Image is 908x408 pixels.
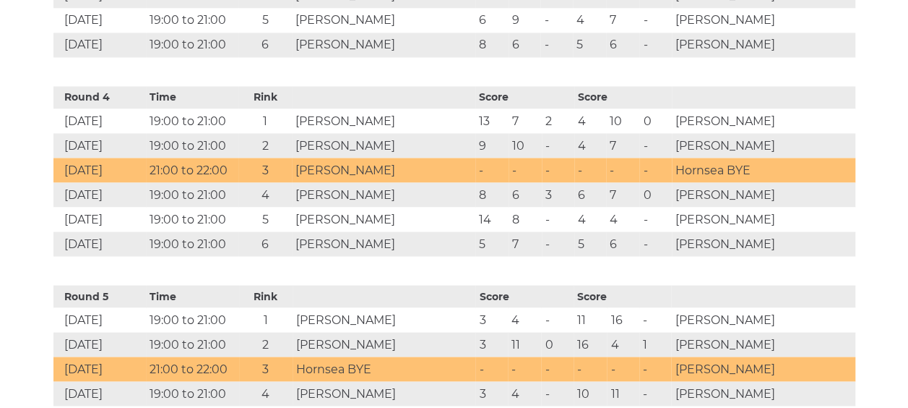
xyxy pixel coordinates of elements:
[146,357,239,381] td: 21:00 to 22:00
[239,357,293,381] td: 3
[475,158,509,182] td: -
[574,357,607,381] td: -
[238,207,292,231] td: 5
[542,231,574,256] td: -
[574,231,607,256] td: 5
[541,357,574,381] td: -
[508,357,541,381] td: -
[639,381,672,406] td: -
[574,332,607,357] td: 16
[639,332,672,357] td: 1
[607,332,639,357] td: 4
[672,8,855,33] td: [PERSON_NAME]
[509,158,542,182] td: -
[146,133,238,158] td: 19:00 to 21:00
[671,381,855,406] td: [PERSON_NAME]
[509,182,542,207] td: 6
[509,133,542,158] td: 10
[475,231,509,256] td: 5
[672,207,855,231] td: [PERSON_NAME]
[146,33,238,57] td: 19:00 to 21:00
[508,307,541,332] td: 4
[475,332,508,357] td: 3
[542,133,574,158] td: -
[606,158,639,182] td: -
[146,231,238,256] td: 19:00 to 21:00
[671,307,855,332] td: [PERSON_NAME]
[541,307,574,332] td: -
[541,381,574,406] td: -
[606,207,639,231] td: 4
[475,357,508,381] td: -
[671,332,855,357] td: [PERSON_NAME]
[574,207,607,231] td: 4
[292,207,475,231] td: [PERSON_NAME]
[146,285,239,307] th: Time
[475,207,509,231] td: 14
[475,133,509,158] td: 9
[238,182,292,207] td: 4
[53,285,147,307] th: Round 5
[53,231,146,256] td: [DATE]
[53,332,147,357] td: [DATE]
[53,158,146,182] td: [DATE]
[146,332,239,357] td: 19:00 to 21:00
[639,307,672,332] td: -
[292,33,475,57] td: [PERSON_NAME]
[292,182,475,207] td: [PERSON_NAME]
[540,33,573,57] td: -
[606,231,639,256] td: 6
[606,133,639,158] td: 7
[672,109,855,133] td: [PERSON_NAME]
[53,86,146,109] th: Round 4
[292,8,475,33] td: [PERSON_NAME]
[239,307,293,332] td: 1
[146,8,238,33] td: 19:00 to 21:00
[639,33,672,57] td: -
[542,182,574,207] td: 3
[574,133,607,158] td: 4
[475,285,574,307] th: Score
[53,182,146,207] td: [DATE]
[509,231,542,256] td: 7
[542,158,574,182] td: -
[541,332,574,357] td: 0
[639,207,672,231] td: -
[238,109,292,133] td: 1
[53,357,147,381] td: [DATE]
[239,381,293,406] td: 4
[508,381,541,406] td: 4
[509,207,542,231] td: 8
[508,332,541,357] td: 11
[672,182,855,207] td: [PERSON_NAME]
[239,332,293,357] td: 2
[574,158,607,182] td: -
[292,158,475,182] td: [PERSON_NAME]
[239,285,293,307] th: Rink
[607,307,639,332] td: 16
[475,33,509,57] td: 8
[292,231,475,256] td: [PERSON_NAME]
[146,109,238,133] td: 19:00 to 21:00
[639,357,672,381] td: -
[639,231,672,256] td: -
[574,381,607,406] td: 10
[672,231,855,256] td: [PERSON_NAME]
[573,33,606,57] td: 5
[475,307,508,332] td: 3
[238,133,292,158] td: 2
[53,133,146,158] td: [DATE]
[509,109,542,133] td: 7
[672,133,855,158] td: [PERSON_NAME]
[606,33,639,57] td: 6
[672,33,855,57] td: [PERSON_NAME]
[238,231,292,256] td: 6
[542,109,574,133] td: 2
[606,182,639,207] td: 7
[53,207,146,231] td: [DATE]
[293,381,476,406] td: [PERSON_NAME]
[292,109,475,133] td: [PERSON_NAME]
[542,207,574,231] td: -
[671,357,855,381] td: [PERSON_NAME]
[53,33,146,57] td: [DATE]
